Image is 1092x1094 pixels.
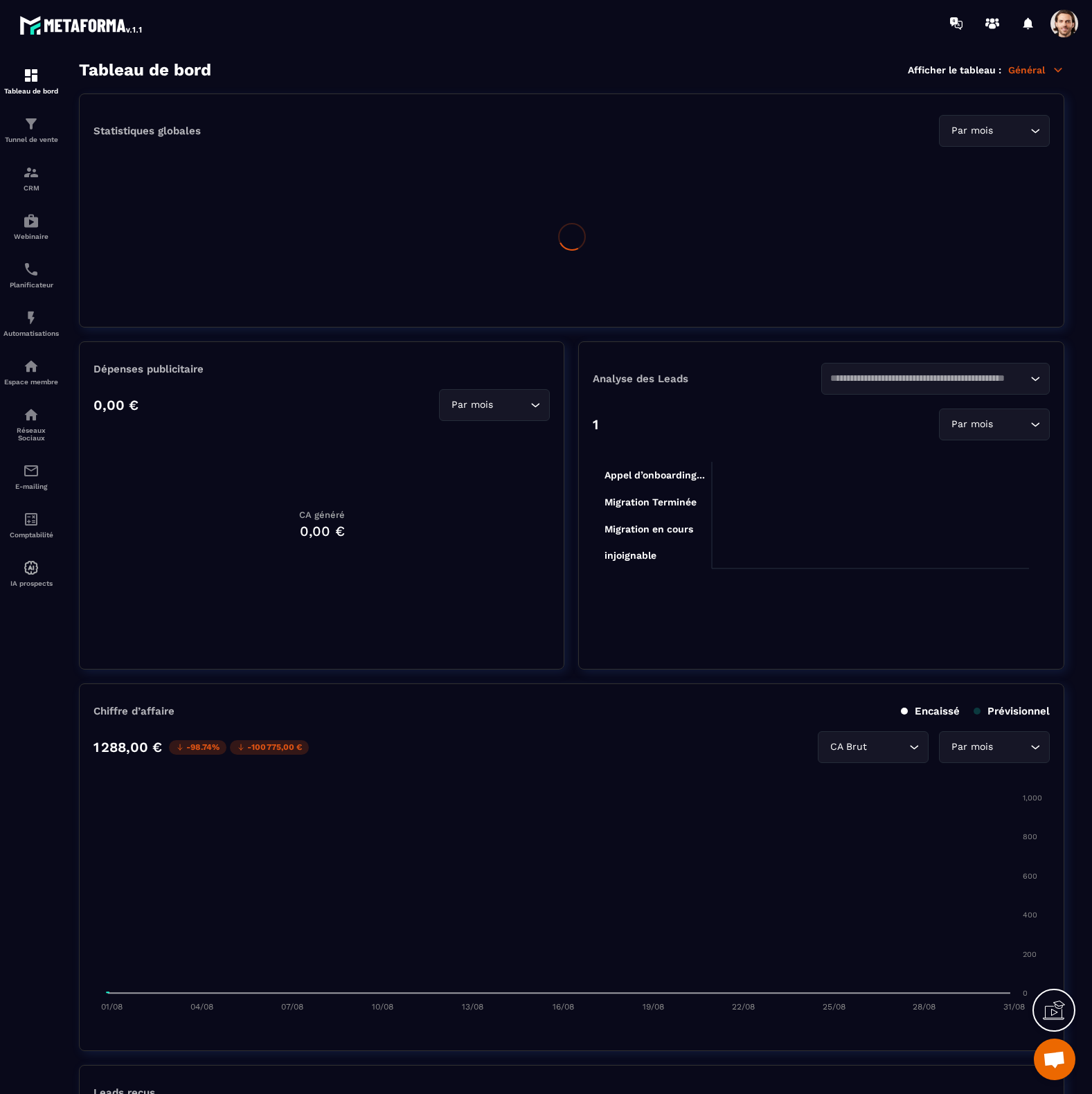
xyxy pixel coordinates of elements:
p: Général [1008,64,1064,76]
input: Search for option [830,371,1027,386]
div: Search for option [939,731,1050,763]
p: Tableau de bord [3,87,59,95]
tspan: Migration en cours [605,523,693,535]
input: Search for option [996,123,1027,138]
p: Afficher le tableau : [908,64,1001,75]
img: automations [23,358,39,375]
p: Espace membre [3,378,59,386]
a: schedulerschedulerPlanificateur [3,251,59,299]
img: formation [23,67,39,84]
a: automationsautomationsEspace membre [3,348,59,396]
p: -100 775,00 € [230,740,309,755]
tspan: 400 [1023,911,1037,920]
div: Search for option [939,115,1050,147]
p: Statistiques globales [93,125,201,137]
tspan: 1,000 [1023,793,1042,802]
p: 0,00 € [93,397,138,413]
p: Automatisations [3,330,59,337]
img: formation [23,116,39,132]
img: automations [23,213,39,229]
a: automationsautomationsAutomatisations [3,299,59,348]
span: Par mois [948,739,996,755]
tspan: 01/08 [101,1002,123,1012]
img: logo [19,12,144,37]
span: Par mois [948,417,996,432]
tspan: 07/08 [281,1002,303,1012]
tspan: 04/08 [190,1002,213,1012]
p: Encaissé [901,705,960,717]
a: formationformationTableau de bord [3,57,59,105]
p: Analyse des Leads [593,373,821,385]
input: Search for option [996,417,1027,432]
div: Search for option [818,731,929,763]
a: social-networksocial-networkRéseaux Sociaux [3,396,59,452]
a: formationformationCRM [3,154,59,202]
p: 1 [593,416,598,433]
img: accountant [23,511,39,528]
img: email [23,463,39,479]
div: Search for option [821,363,1050,395]
img: automations [23,559,39,576]
tspan: Appel d’onboarding... [605,469,705,481]
span: Par mois [948,123,996,138]
input: Search for option [870,739,906,755]
p: CRM [3,184,59,192]
p: E-mailing [3,483,59,490]
p: Webinaire [3,233,59,240]
div: Search for option [939,409,1050,440]
a: formationformationTunnel de vente [3,105,59,154]
p: Planificateur [3,281,59,289]
p: 1 288,00 € [93,739,162,755]
tspan: 13/08 [462,1002,483,1012]
p: -98.74% [169,740,226,755]
a: accountantaccountantComptabilité [3,501,59,549]
input: Search for option [496,397,527,413]
p: Prévisionnel [974,705,1050,717]
tspan: 600 [1023,872,1037,881]
p: Chiffre d’affaire [93,705,174,717]
p: IA prospects [3,580,59,587]
img: automations [23,310,39,326]
p: Comptabilité [3,531,59,539]
div: Search for option [439,389,550,421]
tspan: 10/08 [372,1002,393,1012]
tspan: 19/08 [643,1002,664,1012]
img: formation [23,164,39,181]
p: Dépenses publicitaire [93,363,550,375]
h3: Tableau de bord [79,60,211,80]
p: Réseaux Sociaux [3,427,59,442]
tspan: 200 [1023,950,1037,959]
a: emailemailE-mailing [3,452,59,501]
tspan: injoignable [605,550,656,562]
tspan: 0 [1023,989,1028,998]
p: Tunnel de vente [3,136,59,143]
tspan: 28/08 [913,1002,936,1012]
span: Par mois [448,397,496,413]
tspan: 25/08 [823,1002,845,1012]
img: social-network [23,406,39,423]
input: Search for option [996,739,1027,755]
img: scheduler [23,261,39,278]
tspan: 800 [1023,832,1037,841]
tspan: Migration Terminée [605,496,697,508]
tspan: 16/08 [553,1002,574,1012]
tspan: 22/08 [732,1002,755,1012]
tspan: 31/08 [1003,1002,1025,1012]
a: Mở cuộc trò chuyện [1034,1039,1075,1080]
a: automationsautomationsWebinaire [3,202,59,251]
span: CA Brut [827,739,870,755]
